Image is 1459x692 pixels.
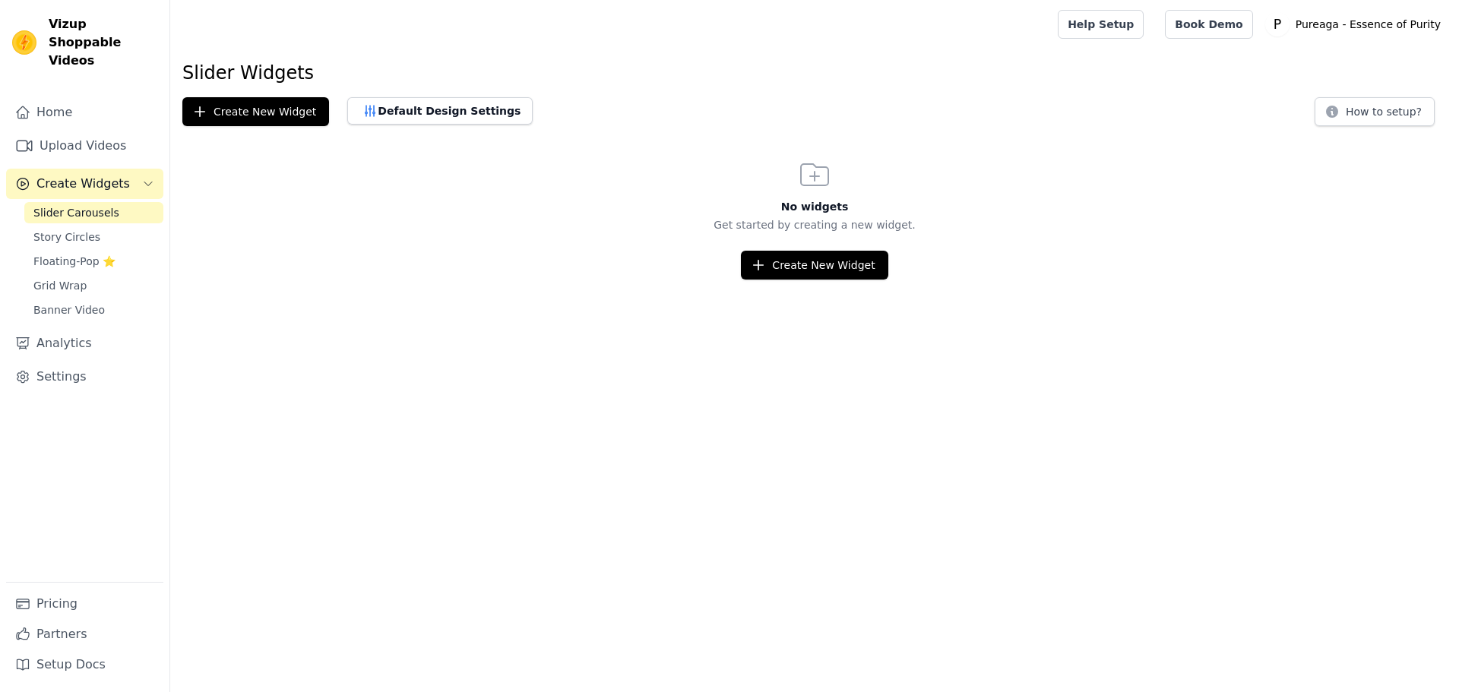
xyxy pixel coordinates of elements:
[12,30,36,55] img: Vizup
[741,251,888,280] button: Create New Widget
[1265,11,1447,38] button: P Pureaga - Essence of Purity
[6,97,163,128] a: Home
[1315,97,1435,126] button: How to setup?
[24,251,163,272] a: Floating-Pop ⭐
[33,205,119,220] span: Slider Carousels
[1290,11,1447,38] p: Pureaga - Essence of Purity
[1165,10,1252,39] a: Book Demo
[6,362,163,392] a: Settings
[6,619,163,649] a: Partners
[347,97,533,125] button: Default Design Settings
[33,302,105,318] span: Banner Video
[24,299,163,321] a: Banner Video
[6,589,163,619] a: Pricing
[24,226,163,248] a: Story Circles
[33,254,116,269] span: Floating-Pop ⭐
[170,199,1459,214] h3: No widgets
[33,229,100,245] span: Story Circles
[170,217,1459,232] p: Get started by creating a new widget.
[6,169,163,199] button: Create Widgets
[182,61,1447,85] h1: Slider Widgets
[1058,10,1144,39] a: Help Setup
[6,328,163,359] a: Analytics
[6,649,163,680] a: Setup Docs
[33,278,87,293] span: Grid Wrap
[1274,17,1281,32] text: P
[24,275,163,296] a: Grid Wrap
[182,97,329,126] button: Create New Widget
[24,202,163,223] a: Slider Carousels
[1315,108,1435,122] a: How to setup?
[6,131,163,161] a: Upload Videos
[36,175,130,193] span: Create Widgets
[49,15,157,70] span: Vizup Shoppable Videos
